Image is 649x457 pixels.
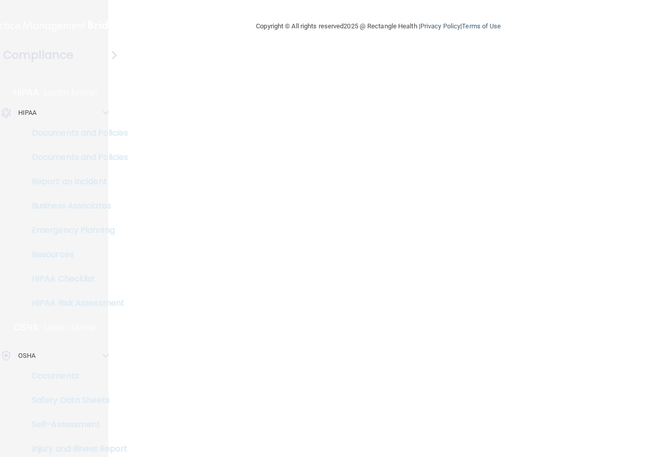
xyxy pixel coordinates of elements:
[45,87,98,99] p: Learn More!
[7,298,145,308] p: HIPAA Risk Assessment
[7,444,145,454] p: Injury and Illness Report
[7,225,145,235] p: Emergency Planning
[44,321,98,334] p: Learn More!
[420,22,460,30] a: Privacy Policy
[7,128,145,138] p: Documents and Policies
[7,395,145,405] p: Safety Data Sheets
[18,350,35,362] p: OSHA
[7,201,145,211] p: Business Associates
[14,87,39,99] p: HIPAA
[7,177,145,187] p: Report an Incident
[7,250,145,260] p: Resources
[14,321,39,334] p: OSHA
[18,107,37,119] p: HIPAA
[3,48,73,62] h4: Compliance
[462,22,501,30] a: Terms of Use
[7,152,145,162] p: Documents and Policies
[194,10,563,43] div: Copyright © All rights reserved 2025 @ Rectangle Health | |
[7,371,145,381] p: Documents
[7,274,145,284] p: HIPAA Checklist
[7,420,145,430] p: Self-Assessment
